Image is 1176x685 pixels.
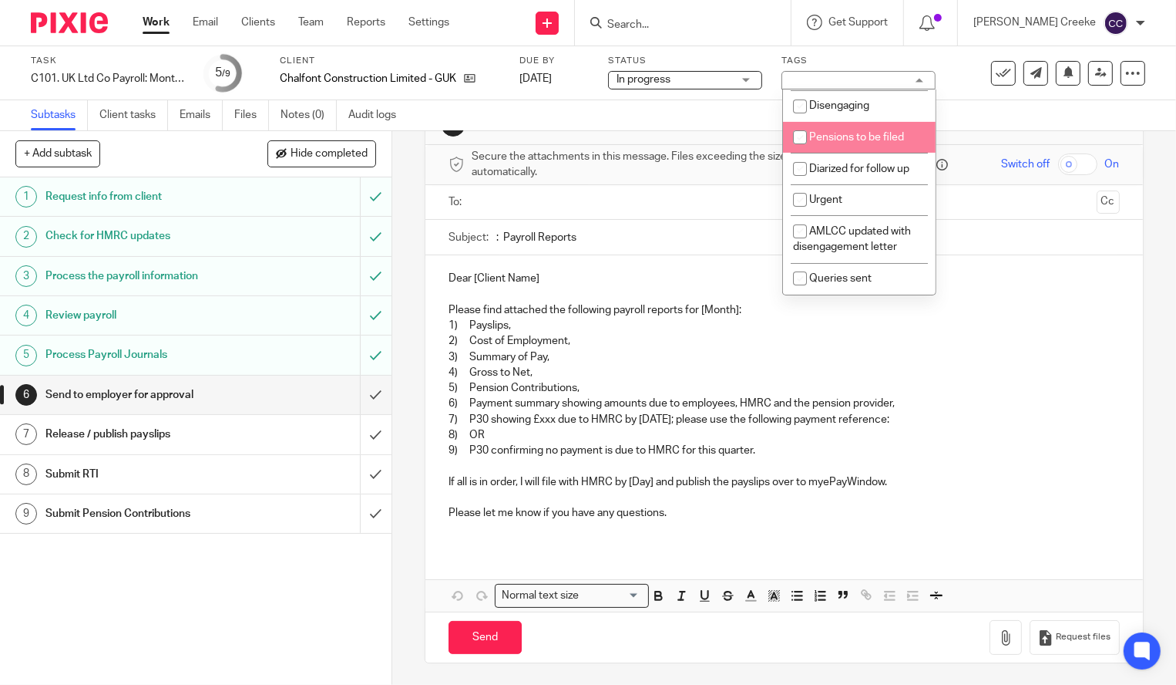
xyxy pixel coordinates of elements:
button: Cc [1097,191,1120,214]
div: 8 [15,464,37,485]
div: 9 [15,503,37,525]
p: Please find attached the following payroll reports for [Month]: [449,302,1120,318]
p: If all is in order, I will file with HMRC by [Day] and publish the payslips over to myePayWindow. [449,474,1120,490]
p: 1) Payslips, [449,318,1120,333]
p: 6) Payment summary showing amounts due to employees, HMRC and the pension provider, [449,396,1120,411]
h1: Submit RTI [45,463,245,486]
small: /9 [222,69,230,78]
label: To: [449,194,465,210]
a: Files [234,100,269,130]
p: 9) P30 confirming no payment is due to HMRC for this quarter. [449,443,1120,458]
a: Team [298,15,324,30]
p: Chalfont Construction Limited - GUK2428 [280,71,456,86]
p: [PERSON_NAME] Creeke [973,15,1096,30]
h1: Check for HMRC updates [45,224,245,248]
span: Request files [1057,631,1111,643]
h1: Submit Pension Contributions [45,502,245,525]
div: Search for option [495,584,649,608]
div: 1 [15,186,37,208]
label: Due by [519,55,589,67]
span: Normal text size [499,588,583,604]
span: Switch off [1002,157,1050,172]
button: + Add subtask [15,140,100,167]
label: Status [608,55,762,67]
a: Emails [180,100,223,130]
span: Diarized for follow up [809,164,909,174]
p: 2) Cost of Employment, [449,333,1120,349]
img: Pixie [31,12,108,33]
label: Client [280,55,500,67]
p: 4) Gross to Net, [449,365,1120,380]
div: 3 [15,265,37,287]
a: Subtasks [31,100,88,130]
h1: Release / publish payslips [45,423,245,446]
span: On [1105,157,1120,172]
p: Please let me know if you have any questions. [449,505,1120,521]
img: svg%3E [1104,11,1128,35]
div: C101. UK Ltd Co Payroll: Monthly [31,71,185,86]
span: Hide completed [291,148,368,160]
div: 2 [15,226,37,248]
div: 4 [15,305,37,326]
input: Search [606,19,744,32]
a: Settings [408,15,449,30]
span: Urgent [809,194,842,205]
span: AMLCC updated with disengagement letter [793,226,911,253]
h1: Request info from client [45,185,245,208]
label: Tags [781,55,936,67]
div: 5 [15,345,37,366]
div: 5 [215,64,230,82]
span: Queries sent [809,273,872,284]
a: Notes (0) [281,100,337,130]
input: Search for option [584,588,640,604]
button: Request files [1030,620,1119,655]
h1: Process Payroll Journals [45,343,245,366]
label: Task [31,55,185,67]
div: 7 [15,423,37,445]
span: In progress [617,74,670,85]
p: 3) Summary of Pay, [449,349,1120,365]
a: Audit logs [348,100,408,130]
span: [DATE] [519,73,552,84]
a: Email [193,15,218,30]
span: Get Support [828,17,888,28]
h1: Send to employer for approval [45,383,245,407]
span: Secure the attachments in this message. Files exceeding the size limit (10MB) will be secured aut... [472,149,932,181]
input: Send [449,621,522,654]
h1: Process the payroll information [45,265,245,288]
p: 5) Pension Contributions, [449,380,1120,396]
label: Subject: [449,230,489,245]
h1: Review payroll [45,304,245,327]
a: Clients [241,15,275,30]
a: Work [143,15,170,30]
span: Disengaging [809,100,869,111]
button: Hide completed [267,140,376,167]
p: Dear [Client Name] [449,271,1120,286]
a: Client tasks [99,100,168,130]
p: 7) P30 showing £xxx due to HMRC by [DATE]; please use the following payment reference: [449,412,1120,427]
a: Reports [347,15,385,30]
span: Pensions to be filed [809,132,904,143]
p: 8) OR [449,427,1120,443]
div: 6 [15,384,37,406]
